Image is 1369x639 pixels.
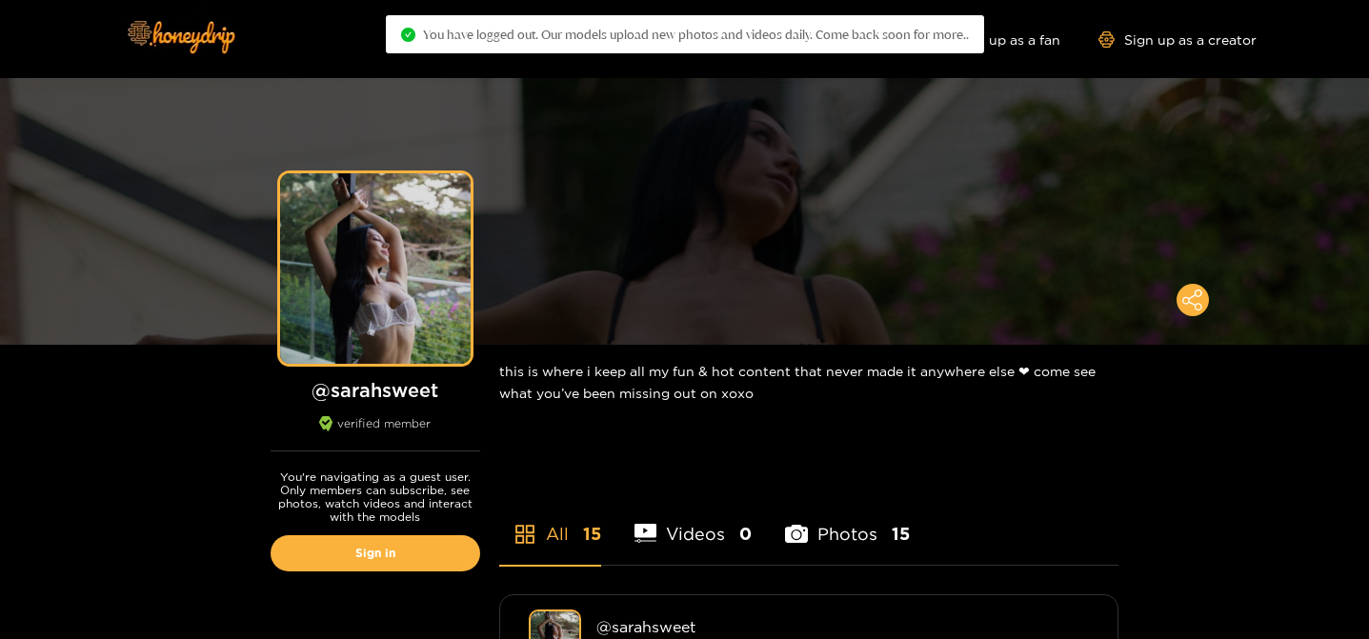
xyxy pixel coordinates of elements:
[1098,31,1257,48] a: Sign up as a creator
[596,618,1089,635] div: @ sarahsweet
[930,31,1060,48] a: Sign up as a fan
[499,479,601,565] li: All
[513,523,536,546] span: appstore
[739,522,752,546] span: 0
[634,479,753,565] li: Videos
[892,522,910,546] span: 15
[499,345,1118,419] div: this is where i keep all my fun & hot content that never made it anywhere else ❤︎︎ come see what ...
[271,470,480,524] p: You're navigating as a guest user. Only members can subscribe, see photos, watch videos and inter...
[271,535,480,571] a: Sign in
[271,416,480,451] div: verified member
[271,378,480,402] h1: @ sarahsweet
[401,28,415,42] span: check-circle
[423,27,969,42] span: You have logged out. Our models upload new photos and videos daily. Come back soon for more..
[583,522,601,546] span: 15
[785,479,910,565] li: Photos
